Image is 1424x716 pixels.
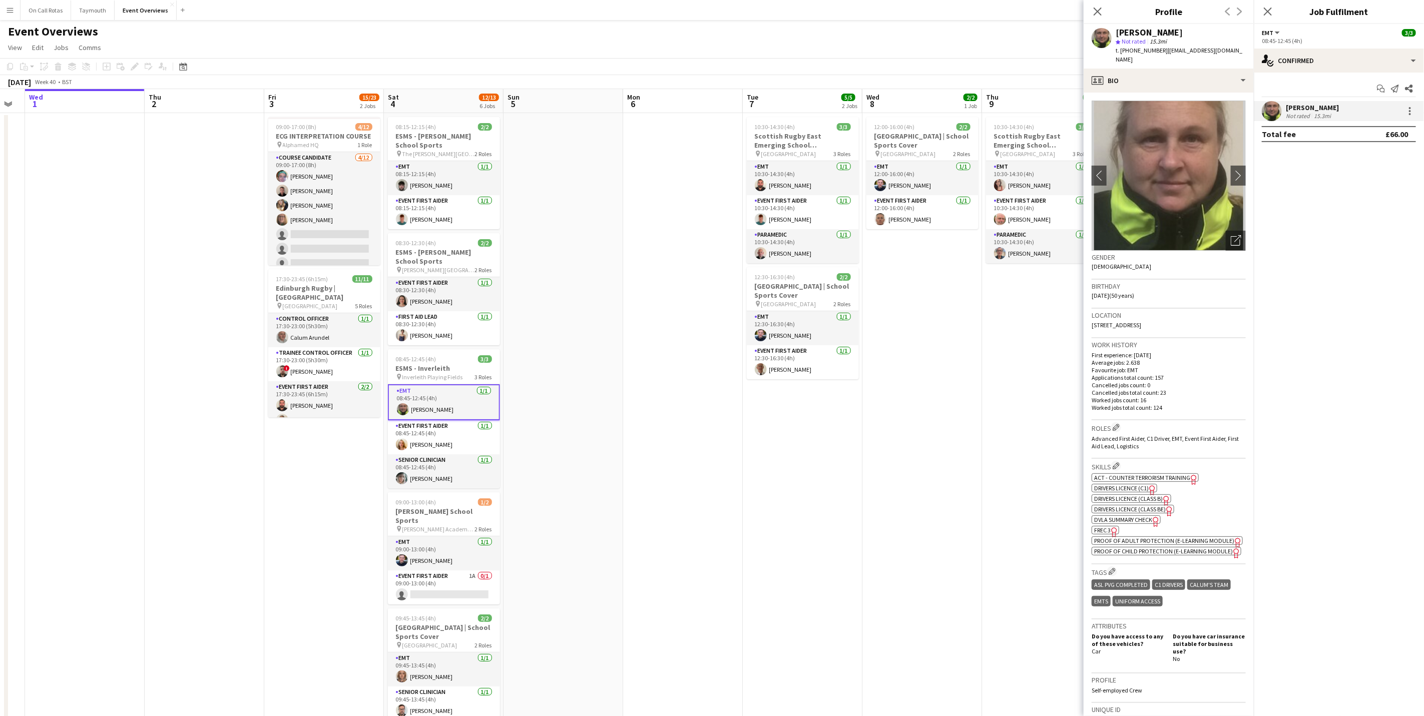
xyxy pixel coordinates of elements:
app-card-role: First Aid Lead1/108:30-12:30 (4h)[PERSON_NAME] [388,311,500,345]
span: ! [284,365,290,371]
span: Fri [268,93,276,102]
h3: Skills [1092,461,1246,471]
app-card-role: EMT1/112:30-16:30 (4h)[PERSON_NAME] [747,311,859,345]
div: 10:30-14:30 (4h)3/3Scottish Rugby East Emerging School Championships | [GEOGRAPHIC_DATA] [GEOGRAP... [986,117,1098,263]
span: The [PERSON_NAME][GEOGRAPHIC_DATA] [402,150,475,158]
span: Sat [388,93,399,102]
h3: Birthday [1092,282,1246,291]
span: 1 Role [358,141,372,149]
h3: Unique ID [1092,705,1246,714]
span: Alphamed HQ [283,141,319,149]
span: 12:00-16:00 (4h) [874,123,915,131]
span: 2 Roles [834,300,851,308]
span: 09:45-13:45 (4h) [396,614,436,622]
app-job-card: 08:45-12:45 (4h)3/3ESMS - Inverleith Inverleith Playing Fields3 RolesEMT1/108:45-12:45 (4h)[PERSO... [388,349,500,488]
p: Applications total count: 157 [1092,374,1246,381]
span: 15.3mi [1148,38,1169,45]
p: Worked jobs total count: 124 [1092,404,1246,411]
h3: ECG INTERPRETATION COURSE [268,132,380,141]
span: Proof of Child Protection (e-Learning Module) [1094,547,1233,555]
span: 7 [745,98,758,110]
div: [PERSON_NAME] [1286,103,1339,112]
h3: Job Fulfilment [1254,5,1424,18]
span: 09:00-17:00 (8h) [276,123,317,131]
span: Edit [32,43,44,52]
span: 3 [267,98,276,110]
span: View [8,43,22,52]
p: Cancelled jobs count: 0 [1092,381,1246,389]
div: 2 Jobs [842,102,857,110]
div: Bio [1084,69,1254,93]
span: 3/3 [1402,29,1416,37]
span: 2 Roles [475,641,492,649]
span: 08:45-12:45 (4h) [396,355,436,363]
span: 3/3 [837,123,851,131]
a: Comms [75,41,105,54]
app-card-role: EMT1/108:15-12:15 (4h)[PERSON_NAME] [388,161,500,195]
span: Tue [747,93,758,102]
h3: Location [1092,311,1246,320]
h3: [PERSON_NAME] School Sports [388,507,500,525]
span: Proof of Adult Protection (e-Learning Module) [1094,537,1234,544]
h5: Do you have car insurance suitable for business use? [1173,632,1246,655]
span: 5 Roles [355,302,372,310]
span: 10:30-14:30 (4h) [994,123,1035,131]
div: 2 Jobs [360,102,379,110]
div: Uniform Access [1113,596,1163,606]
span: 2 Roles [475,150,492,158]
div: [DATE] [8,77,31,87]
span: Thu [149,93,161,102]
button: Taymouth [71,1,115,20]
app-job-card: 09:00-13:00 (4h)1/2[PERSON_NAME] School Sports [PERSON_NAME] Academy Playing Fields2 RolesEMT1/10... [388,492,500,604]
span: 09:00-13:00 (4h) [396,498,436,506]
span: 9 [985,98,999,110]
span: 11/11 [352,275,372,283]
span: [DEMOGRAPHIC_DATA] [1092,263,1151,270]
span: Wed [29,93,43,102]
div: C1 Drivers [1152,579,1185,590]
span: 3/3 [1076,123,1090,131]
app-card-role: EMT1/112:00-16:00 (4h)[PERSON_NAME] [866,161,979,195]
div: 1 Job [964,102,977,110]
app-job-card: 12:30-16:30 (4h)2/2[GEOGRAPHIC_DATA] | School Sports Cover [GEOGRAPHIC_DATA]2 RolesEMT1/112:30-16... [747,267,859,379]
span: 5 [506,98,520,110]
span: Drivers Licence (Class B) [1094,495,1163,502]
div: 08:30-12:30 (4h)2/2ESMS - [PERSON_NAME] School Sports [PERSON_NAME][GEOGRAPHIC_DATA]2 RolesEvent ... [388,233,500,345]
h3: [GEOGRAPHIC_DATA] | School Sports Cover [747,282,859,300]
img: Crew avatar or photo [1092,101,1246,251]
span: Thu [986,93,999,102]
p: Cancelled jobs total count: 23 [1092,389,1246,396]
span: 2 Roles [954,150,971,158]
app-job-card: 17:30-23:45 (6h15m)11/11Edinburgh Rugby | [GEOGRAPHIC_DATA] [GEOGRAPHIC_DATA]5 RolesControl Offic... [268,269,380,417]
span: Car [1092,647,1101,655]
div: Calum's Team [1187,579,1231,590]
app-card-role: EMT1/110:30-14:30 (4h)[PERSON_NAME] [747,161,859,195]
p: Worked jobs count: 16 [1092,396,1246,404]
span: 4 [386,98,399,110]
span: 17:30-23:45 (6h15m) [276,275,328,283]
span: 3/3 [478,355,492,363]
span: [GEOGRAPHIC_DATA] [881,150,936,158]
app-job-card: 08:15-12:15 (4h)2/2ESMS - [PERSON_NAME] School Sports The [PERSON_NAME][GEOGRAPHIC_DATA]2 RolesEM... [388,117,500,229]
span: [DATE] (50 years) [1092,292,1134,299]
h3: ESMS - [PERSON_NAME] School Sports [388,248,500,266]
div: 15.3mi [1312,112,1333,120]
app-job-card: 12:00-16:00 (4h)2/2[GEOGRAPHIC_DATA] | School Sports Cover [GEOGRAPHIC_DATA]2 RolesEMT1/112:00-16... [866,117,979,229]
span: ACT - Counter Terrorism Training [1094,474,1190,481]
span: Comms [79,43,101,52]
span: 1/2 [478,498,492,506]
span: 3 Roles [834,150,851,158]
span: 8 [865,98,879,110]
app-card-role: Trainee Control Officer1/117:30-23:00 (5h30m)![PERSON_NAME] [268,347,380,381]
span: 2/2 [478,614,492,622]
h3: Profile [1084,5,1254,18]
div: Not rated [1286,112,1312,120]
h3: ESMS - [PERSON_NAME] School Sports [388,132,500,150]
h5: Do you have access to any of these vehicles? [1092,632,1165,647]
a: View [4,41,26,54]
button: EMT [1262,29,1281,37]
